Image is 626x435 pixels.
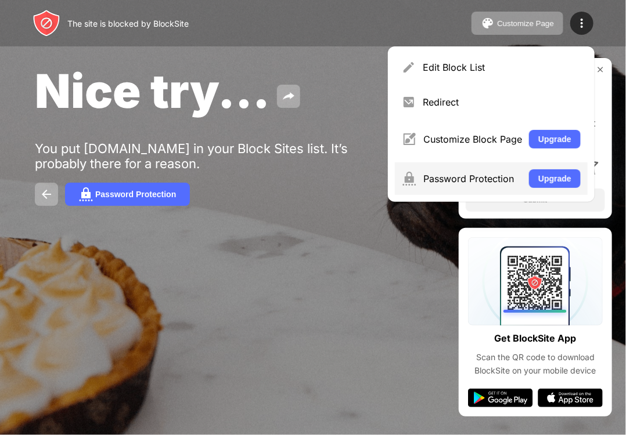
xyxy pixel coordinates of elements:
[481,16,495,30] img: pallet.svg
[596,65,605,74] img: rate-us-close.svg
[402,60,416,74] img: menu-pencil.svg
[497,19,554,28] div: Customize Page
[402,172,416,186] img: menu-password.svg
[468,389,533,407] img: google-play.svg
[39,187,53,201] img: back.svg
[423,96,581,108] div: Redirect
[95,190,176,199] div: Password Protection
[282,89,296,103] img: share.svg
[529,169,581,188] button: Upgrade
[575,16,589,30] img: menu-icon.svg
[468,237,603,325] img: qrcode.svg
[35,63,270,119] span: Nice try...
[35,141,394,171] div: You put [DOMAIN_NAME] in your Block Sites list. It’s probably there for a reason.
[468,351,603,377] div: Scan the QR code to download BlockSite on your mobile device
[423,173,522,184] div: Password Protection
[423,61,581,73] div: Edit Block List
[65,183,190,206] button: Password Protection
[472,12,563,35] button: Customize Page
[33,9,60,37] img: header-logo.svg
[495,330,577,347] div: Get BlockSite App
[402,95,416,109] img: menu-redirect.svg
[79,187,93,201] img: password.svg
[402,132,416,146] img: menu-customize.svg
[67,19,189,28] div: The site is blocked by BlockSite
[529,130,581,148] button: Upgrade
[423,133,522,145] div: Customize Block Page
[538,389,603,407] img: app-store.svg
